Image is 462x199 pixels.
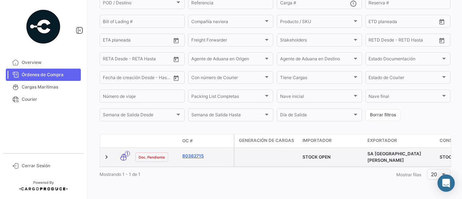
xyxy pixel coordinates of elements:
span: Packing List Completas [191,95,263,100]
input: Desde [103,76,116,81]
span: Producto / SKU [280,20,352,25]
button: Open calendar [171,54,182,65]
span: Freight Forwarder [191,39,263,44]
datatable-header-cell: Modo de Transporte [114,138,132,144]
span: POD / Destino [103,1,175,7]
span: Estado de Courier [369,76,441,81]
input: Hasta [387,39,419,44]
span: Cerrar Sesión [22,163,78,169]
input: Desde [103,39,116,44]
span: Mostrando 1 - 1 de 1 [100,172,140,177]
span: Con número de Courier [191,76,263,81]
span: Courier [22,96,78,103]
span: Semana de Salida Hasta [191,113,263,118]
span: 20 [431,171,437,177]
datatable-header-cell: Generación de cargas [235,134,300,147]
datatable-header-cell: Exportador [365,134,437,147]
input: Desde [369,20,382,25]
span: Semana de Salida Desde [103,113,175,118]
button: Open calendar [436,35,447,46]
span: Agente de Aduana en Destino [280,57,352,62]
span: SA SAN MIGUEL [367,151,421,163]
span: OC # [182,138,193,144]
span: 1 [125,151,130,156]
span: Generación de cargas [239,137,294,144]
span: Mostrar filas [396,172,421,177]
datatable-header-cell: Importador [300,134,365,147]
a: 80362715 [182,153,231,159]
span: Nave final [369,95,441,100]
span: Agente de Aduana en Origen [191,57,263,62]
span: Exportador [367,137,397,144]
span: Compañía naviera [191,20,263,25]
datatable-header-cell: Estado Doc. [132,138,179,144]
button: Borrar filtros [365,109,401,121]
span: Doc. Pendiente [139,154,165,160]
a: Courier [6,93,81,105]
a: Órdenes de Compra [6,69,81,81]
input: Hasta [121,39,153,44]
a: Expand/Collapse Row [103,153,110,161]
img: powered-by.png [25,9,61,45]
button: Open calendar [171,73,182,83]
button: Open calendar [436,16,447,27]
input: Hasta [121,57,153,62]
button: Open calendar [171,35,182,46]
span: Cargas Marítimas [22,84,78,90]
input: Desde [369,39,382,44]
datatable-header-cell: OC # [179,135,234,147]
span: Importador [302,137,332,144]
div: Abrir Intercom Messenger [437,174,455,192]
input: Hasta [387,20,419,25]
span: Órdenes de Compra [22,72,78,78]
span: Stakeholders [280,39,352,44]
input: Desde [103,57,116,62]
span: Nave inicial [280,95,352,100]
span: Overview [22,59,78,66]
span: STOCK OPEN [302,154,331,160]
a: Overview [6,56,81,69]
span: Estado Documentación [369,57,441,62]
span: Tiene Cargas [280,76,352,81]
a: Cargas Marítimas [6,81,81,93]
span: Día de Salida [280,113,352,118]
input: Hasta [121,76,153,81]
